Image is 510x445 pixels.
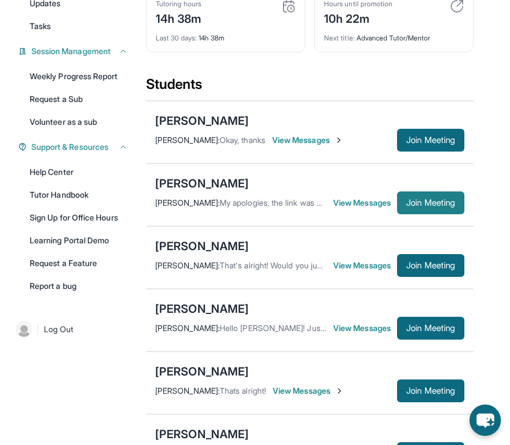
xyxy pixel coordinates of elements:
[155,113,249,129] div: [PERSON_NAME]
[333,322,397,334] span: View Messages
[397,129,464,152] button: Join Meeting
[155,260,220,270] span: [PERSON_NAME] :
[273,385,344,397] span: View Messages
[469,405,501,436] button: chat-button
[397,191,464,214] button: Join Meeting
[23,112,135,132] a: Volunteer as a sub
[406,325,455,332] span: Join Meeting
[155,426,249,442] div: [PERSON_NAME]
[23,207,135,228] a: Sign Up for Office Hours
[23,16,135,36] a: Tasks
[23,230,135,251] a: Learning Portal Demo
[406,262,455,269] span: Join Meeting
[156,34,197,42] span: Last 30 days :
[334,136,343,145] img: Chevron-Right
[155,364,249,379] div: [PERSON_NAME]
[395,324,404,333] img: Chevron-Right
[23,162,135,182] a: Help Center
[11,317,135,342] a: |Log Out
[333,260,397,271] span: View Messages
[220,135,265,145] span: Okay, thanks
[397,317,464,340] button: Join Meeting
[333,197,397,209] span: View Messages
[156,27,296,43] div: 14h 38m
[406,137,455,144] span: Join Meeting
[406,387,455,394] span: Join Meeting
[324,9,392,27] div: 10h 22m
[155,175,249,191] div: [PERSON_NAME]
[155,238,249,254] div: [PERSON_NAME]
[155,301,249,317] div: [PERSON_NAME]
[406,199,455,206] span: Join Meeting
[324,34,355,42] span: Next title :
[156,9,202,27] div: 14h 38m
[23,253,135,273] a: Request a Feature
[23,66,135,87] a: Weekly Progress Report
[155,135,220,145] span: [PERSON_NAME] :
[395,198,404,207] img: Chevron-Right
[23,89,135,109] a: Request a Sub
[155,198,220,207] span: [PERSON_NAME] :
[155,386,220,395] span: [PERSON_NAME] :
[220,386,266,395] span: Thats alright!
[23,185,135,205] a: Tutor Handbook
[397,254,464,277] button: Join Meeting
[23,276,135,296] a: Report a bug
[27,46,128,57] button: Session Management
[16,321,32,337] img: user-img
[397,379,464,402] button: Join Meeting
[31,46,111,57] span: Session Management
[37,322,39,336] span: |
[27,141,128,153] button: Support & Resources
[395,261,404,270] img: Chevron-Right
[31,141,108,153] span: Support & Resources
[30,21,51,32] span: Tasks
[155,323,220,333] span: [PERSON_NAME] :
[324,27,464,43] div: Advanced Tutor/Mentor
[272,134,343,146] span: View Messages
[146,75,473,100] div: Students
[44,324,74,335] span: Log Out
[335,386,344,395] img: Chevron-Right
